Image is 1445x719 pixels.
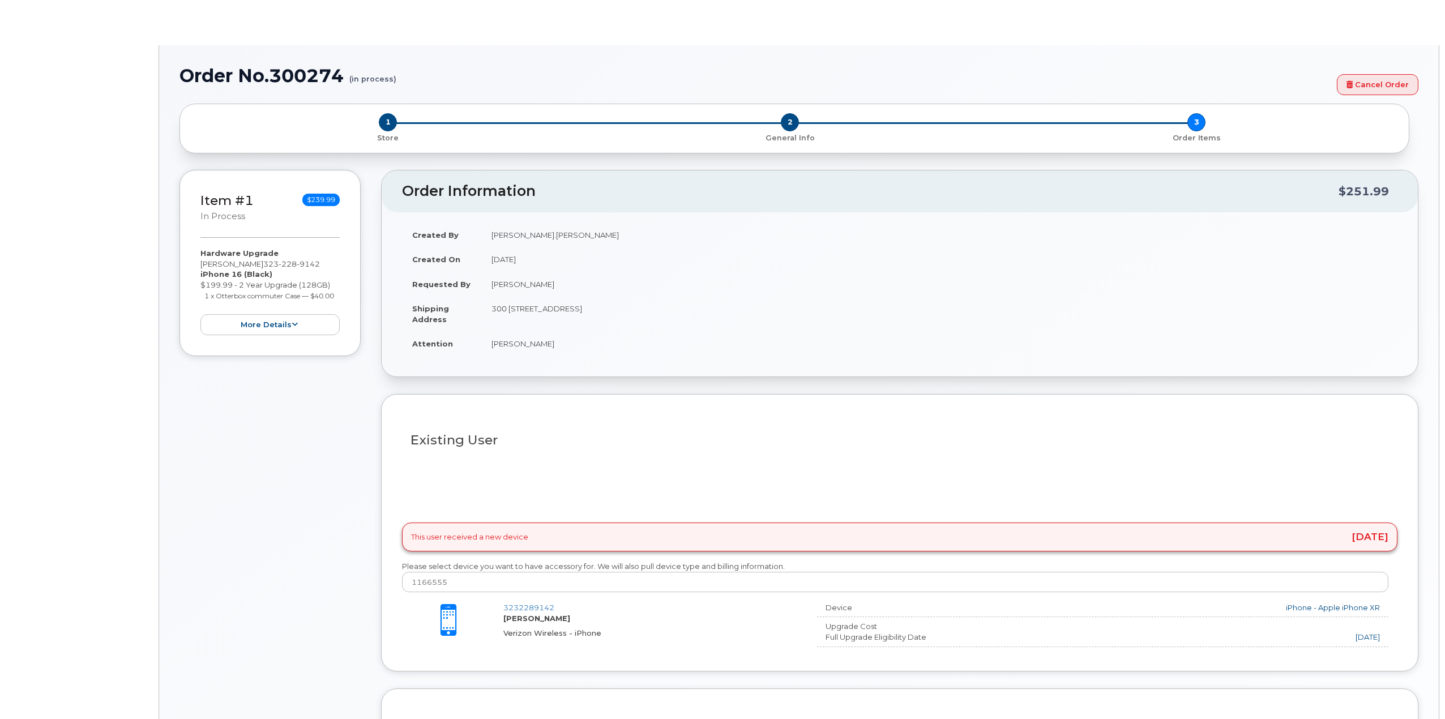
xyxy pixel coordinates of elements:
small: in process [200,211,245,221]
div: [DATE] [1063,632,1380,643]
div: $251.99 [1339,181,1389,202]
strong: iPhone 16 (Black) [200,269,272,279]
div: Please select device you want to have accessory for. We will also pull device type and billing in... [402,561,1397,592]
h2: Order Information [402,183,1339,199]
a: Item #1 [200,192,254,208]
span: 323 [263,259,320,268]
td: 300 [STREET_ADDRESS] [481,296,1397,331]
small: (in process) [349,66,396,83]
a: 1 Store [189,131,587,143]
p: Store [194,133,582,143]
strong: Created By [412,230,459,239]
h3: Existing User [411,433,1389,447]
strong: Hardware Upgrade [200,249,279,258]
div: [PERSON_NAME] $199.99 - 2 Year Upgrade (128GB) [200,248,340,335]
p: General Info [591,133,989,143]
strong: Shipping Address [412,304,449,324]
span: 2 [781,113,799,131]
div: Verizon Wireless - iPhone [503,628,798,639]
td: [PERSON_NAME] [481,331,1397,356]
div: Upgrade Cost [817,621,1055,632]
span: [DATE] [1352,532,1388,542]
a: 2 General Info [587,131,993,143]
strong: Attention [412,339,453,348]
span: 9142 [297,259,320,268]
div: Device [817,602,1055,613]
td: [PERSON_NAME] [481,272,1397,297]
a: 3232289142 [503,603,554,612]
button: more details [200,314,340,335]
strong: Created On [412,255,460,264]
strong: [PERSON_NAME] [503,614,570,623]
span: $239.99 [302,194,340,206]
div: Full Upgrade Eligibility Date [817,632,1055,643]
h1: Order No.300274 [179,66,1331,85]
div: iPhone - Apple iPhone XR [1063,602,1380,613]
span: 228 [279,259,297,268]
div: This user received a new device [402,523,1397,551]
small: 1 x Otterbox commuter Case — $40.00 [204,292,334,300]
span: 1 [379,113,397,131]
td: [PERSON_NAME].[PERSON_NAME] [481,222,1397,247]
a: Cancel Order [1337,74,1418,95]
td: [DATE] [481,247,1397,272]
strong: Requested By [412,280,471,289]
